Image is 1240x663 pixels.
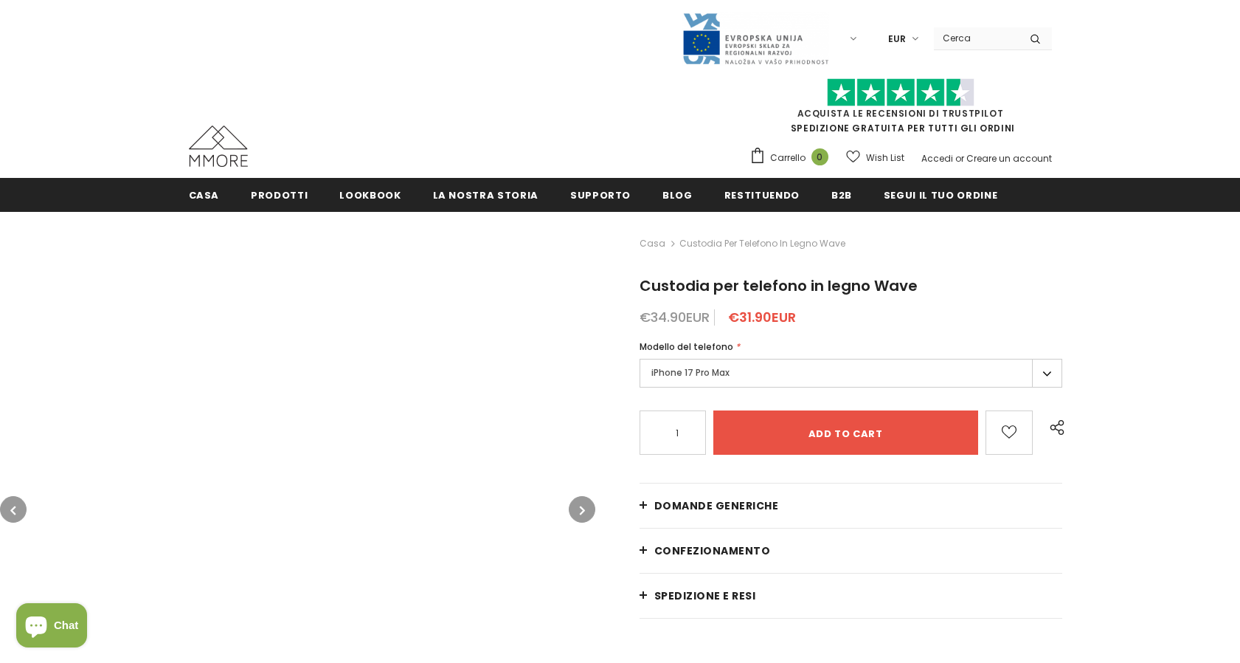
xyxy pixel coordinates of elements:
[654,588,756,603] span: Spedizione e resi
[888,32,906,47] span: EUR
[827,78,974,107] img: Fidati di Pilot Stars
[846,145,904,171] a: Wish List
[724,188,800,202] span: Restituendo
[640,340,733,353] span: Modello del telefono
[934,27,1019,49] input: Search Site
[570,188,631,202] span: supporto
[251,178,308,211] a: Prodotti
[433,188,538,202] span: La nostra storia
[749,85,1052,134] span: SPEDIZIONE GRATUITA PER TUTTI GLI ORDINI
[189,126,248,167] img: Casi MMORE
[654,498,779,513] span: Domande generiche
[921,152,953,165] a: Accedi
[724,178,800,211] a: Restituendo
[640,529,1063,573] a: CONFEZIONAMENTO
[640,275,918,296] span: Custodia per telefono in legno Wave
[570,178,631,211] a: supporto
[728,308,796,326] span: €31.90EUR
[12,603,91,651] inbox-online-store-chat: Shopify online store chat
[640,235,665,253] a: Casa
[831,178,852,211] a: B2B
[679,235,845,253] span: Custodia per telefono in legno Wave
[640,359,1063,388] label: iPhone 17 Pro Max
[749,147,836,169] a: Carrello 0
[433,178,538,211] a: La nostra storia
[966,152,1052,165] a: Creare un account
[654,543,771,558] span: CONFEZIONAMENTO
[640,484,1063,528] a: Domande generiche
[831,188,852,202] span: B2B
[770,151,806,165] span: Carrello
[884,188,997,202] span: Segui il tuo ordine
[682,32,829,44] a: Javni Razpis
[640,308,710,326] span: €34.90EUR
[662,188,693,202] span: Blog
[713,410,978,455] input: Add to cart
[866,151,904,165] span: Wish List
[955,152,964,165] span: or
[797,107,1004,120] a: Acquista le recensioni di TrustPilot
[640,574,1063,618] a: Spedizione e resi
[189,188,220,202] span: Casa
[682,12,829,66] img: Javni Razpis
[662,178,693,211] a: Blog
[189,178,220,211] a: Casa
[251,188,308,202] span: Prodotti
[811,148,828,165] span: 0
[339,178,401,211] a: Lookbook
[884,178,997,211] a: Segui il tuo ordine
[339,188,401,202] span: Lookbook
